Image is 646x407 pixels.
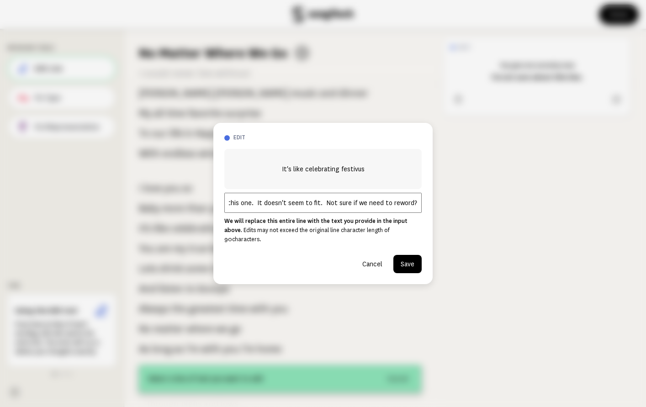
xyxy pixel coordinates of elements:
button: Save [393,255,422,273]
span: It's like celebrating festivus [282,164,365,174]
h3: edit [233,134,422,142]
input: Add your line edit here [224,193,422,213]
span: Edits may not exceed the original line character length of 90 characters. [224,227,390,243]
strong: We will replace this entire line with the text you provide in the input above. [224,218,408,233]
button: Cancel [355,255,390,273]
